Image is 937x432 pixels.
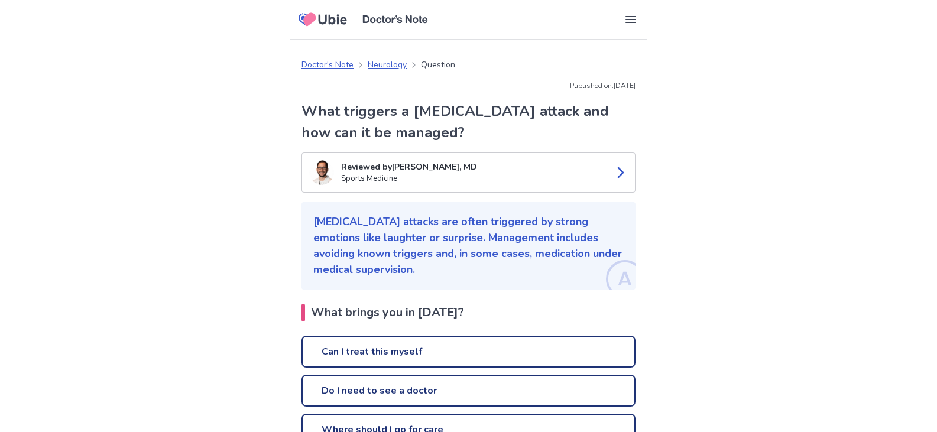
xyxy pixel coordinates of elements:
[301,59,455,71] nav: breadcrumb
[421,59,455,71] p: Question
[301,375,636,407] a: Do I need to see a doctor
[341,161,604,173] p: Reviewed by [PERSON_NAME], MD
[301,59,354,71] a: Doctor's Note
[341,173,604,185] p: Sports Medicine
[301,336,636,368] a: Can I treat this myself
[301,304,636,321] h2: What brings you in [DATE]?
[309,160,334,185] img: Jason Wilt
[301,100,636,143] h1: What triggers a [MEDICAL_DATA] attack and how can it be managed?
[301,152,636,193] a: Jason WiltReviewed by[PERSON_NAME], MDSports Medicine
[362,15,428,24] img: Doctors Note Logo
[301,80,636,91] p: Published on: [DATE]
[313,214,624,278] p: [MEDICAL_DATA] attacks are often triggered by strong emotions like laughter or surprise. Manageme...
[368,59,407,71] a: Neurology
